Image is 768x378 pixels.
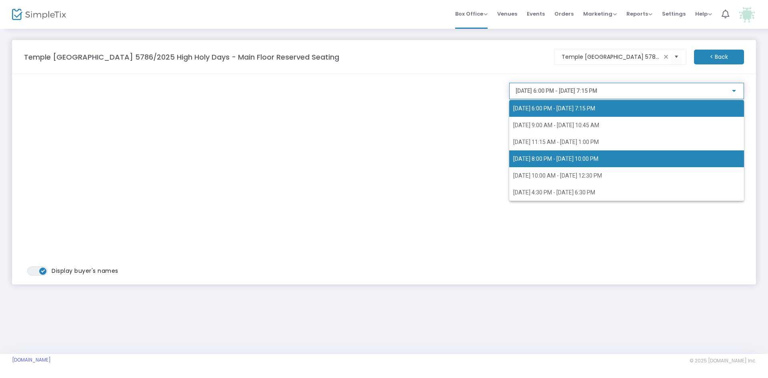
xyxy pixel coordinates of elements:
[513,105,595,112] span: [DATE] 6:00 PM - [DATE] 7:15 PM
[513,122,599,128] span: [DATE] 9:00 AM - [DATE] 10:45 AM
[513,156,598,162] span: [DATE] 8:00 PM - [DATE] 10:00 PM
[513,139,599,145] span: [DATE] 11:15 AM - [DATE] 1:00 PM
[513,189,595,196] span: [DATE] 4:30 PM - [DATE] 6:30 PM
[513,172,602,179] span: [DATE] 10:00 AM - [DATE] 12:30 PM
